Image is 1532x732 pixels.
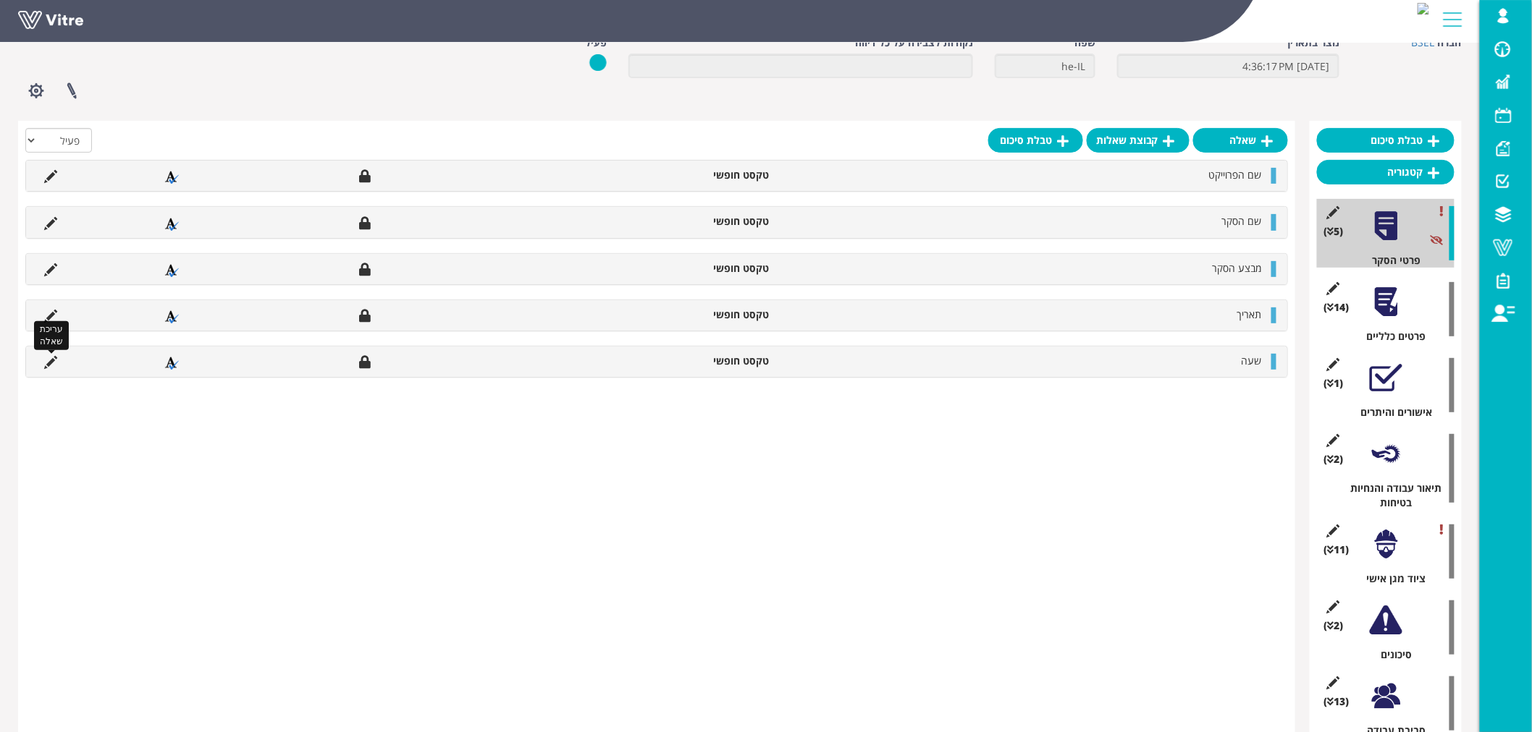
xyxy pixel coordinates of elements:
[1418,3,1429,14] img: 55efda6e-5db1-4d06-9567-88fa1479df0d.jpg
[1087,128,1190,153] a: קבוצת שאלות
[1328,647,1455,662] div: סיכונים
[1328,329,1455,344] div: פרטים כלליים
[1193,128,1288,153] a: שאלה
[1438,35,1462,50] label: חברה
[1237,307,1262,321] span: תאריך
[1242,354,1262,367] span: שעה
[1324,300,1350,315] span: (14 )
[592,307,776,322] li: טקסט חופשי
[1324,452,1344,467] span: (2 )
[589,54,607,72] img: yes
[1285,35,1339,50] label: נוצר בתאריך
[1328,253,1455,268] div: פרטי הסקר
[1317,160,1455,184] a: קטגוריה
[585,35,607,50] label: פעיל
[1324,618,1344,633] span: (2 )
[855,35,973,50] label: נקודות לצבירה על כל דיווח
[1317,128,1455,153] a: טבלת סיכום
[1328,481,1455,510] div: תיאור עבודה והנחיות בטיחות
[592,354,776,368] li: טקסט חופשי
[1328,405,1455,420] div: אישורים והיתרים
[1324,376,1344,391] span: (1 )
[1324,224,1344,239] span: (5 )
[1324,694,1350,709] span: (13 )
[1074,35,1095,50] label: שפה
[1209,168,1262,182] span: שם הפרוייקט
[1324,542,1350,557] span: (11 )
[34,321,69,350] div: עריכת שאלה
[592,168,776,182] li: טקסט חופשי
[592,214,776,229] li: טקסט חופשי
[1213,261,1262,275] span: מבצע הסקר
[1222,214,1262,228] span: שם הסקר
[1328,571,1455,586] div: ציוד מגן אישי
[988,128,1083,153] a: טבלת סיכום
[592,261,776,276] li: טקסט חופשי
